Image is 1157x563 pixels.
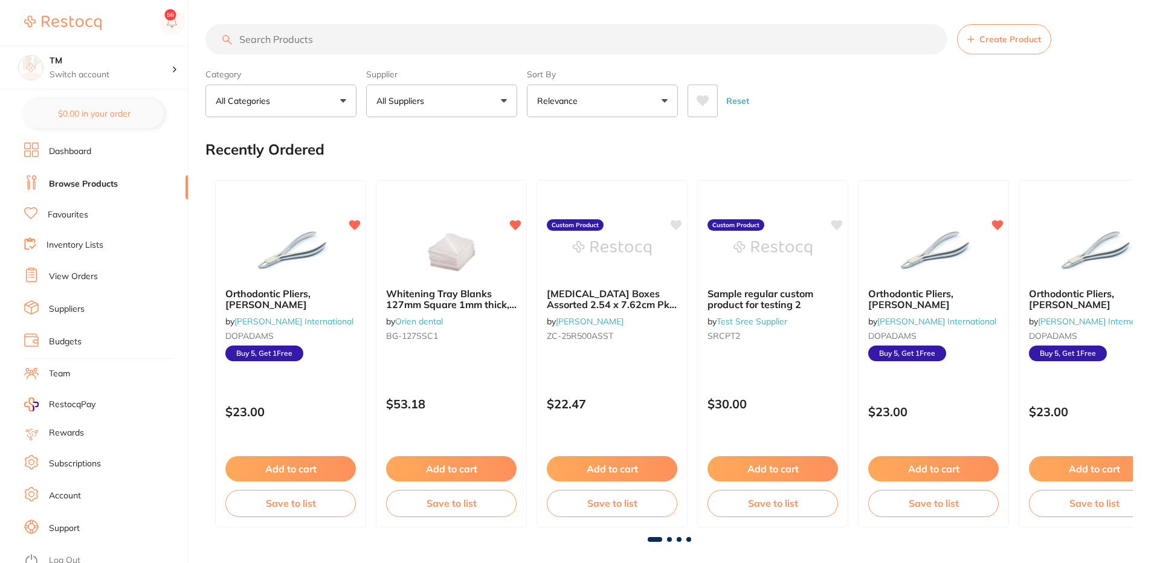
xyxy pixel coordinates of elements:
a: RestocqPay [24,397,95,411]
small: ZC-25R500ASST [547,331,677,341]
button: Add to cart [707,456,838,481]
button: Save to list [868,490,999,516]
a: Account [49,490,81,502]
a: Restocq Logo [24,9,102,37]
label: Custom Product [547,219,604,231]
p: $23.00 [868,405,999,419]
button: Save to list [707,490,838,516]
a: Budgets [49,336,82,348]
span: Buy 5, Get 1 Free [868,346,946,361]
label: Custom Product [707,219,764,231]
p: All Suppliers [376,95,429,107]
img: Whitening Tray Blanks 127mm Square 1mm thick, Pack of 10 [412,218,491,278]
span: RestocqPay [49,399,95,411]
small: SRCPT2 [707,331,838,341]
a: View Orders [49,271,98,283]
a: Favourites [48,209,88,221]
b: Sample regular custom product for testing 2 [707,288,838,310]
a: Browse Products [49,178,118,190]
button: Add to cart [547,456,677,481]
span: by [1029,316,1157,327]
span: Buy 5, Get 1 Free [225,346,303,361]
img: TM [19,56,43,80]
a: Suppliers [49,303,85,315]
a: Inventory Lists [47,239,103,251]
a: Test Sree Supplier [717,316,787,327]
span: by [225,316,353,327]
a: [PERSON_NAME] International [877,316,996,327]
h2: Recently Ordered [205,141,324,158]
h4: TM [50,55,172,67]
p: Switch account [50,69,172,81]
p: $53.18 [386,397,517,411]
label: Category [205,69,356,80]
p: Relevance [537,95,582,107]
b: Orthodontic Pliers, Adams [868,288,999,310]
label: Supplier [366,69,517,80]
a: Support [49,523,80,535]
button: All Suppliers [366,85,517,117]
img: Orthodontic Pliers, Adams [1055,218,1133,278]
small: BG-127SSC1 [386,331,517,341]
a: Dashboard [49,146,91,158]
b: Orthodontic Pliers, Adams [225,288,356,310]
a: [PERSON_NAME] International [1038,316,1157,327]
img: Sample regular custom product for testing 2 [733,218,812,278]
small: DOPADAMS [225,331,356,341]
small: DOPADAMS [868,331,999,341]
img: Orthodontic Pliers, Adams [894,218,973,278]
label: Sort By [527,69,678,80]
button: $0.00 in your order [24,99,164,128]
button: Save to list [386,490,517,516]
button: Relevance [527,85,678,117]
a: Subscriptions [49,458,101,470]
span: Buy 5, Get 1 Free [1029,346,1107,361]
p: $22.47 [547,397,677,411]
img: Restocq Logo [24,16,102,30]
button: Reset [723,85,753,117]
p: $30.00 [707,397,838,411]
span: by [547,316,624,327]
button: Save to list [547,490,677,516]
input: Search Products [205,24,947,54]
img: Orthodontic Pliers, Adams [251,218,330,278]
span: Create Product [979,34,1041,44]
span: by [386,316,443,327]
button: Add to cart [868,456,999,481]
a: Orien dental [395,316,443,327]
a: [PERSON_NAME] [556,316,624,327]
button: Create Product [957,24,1051,54]
img: Retainer Boxes Assorted 2.54 x 7.62cm Pk of 12 [573,218,651,278]
a: [PERSON_NAME] International [234,316,353,327]
img: RestocqPay [24,397,39,411]
button: Save to list [225,490,356,516]
a: Team [49,368,70,380]
button: Add to cart [225,456,356,481]
b: Retainer Boxes Assorted 2.54 x 7.62cm Pk of 12 [547,288,677,310]
span: by [868,316,996,327]
p: $23.00 [225,405,356,419]
button: All Categories [205,85,356,117]
p: All Categories [216,95,275,107]
b: Whitening Tray Blanks 127mm Square 1mm thick, Pack of 10 [386,288,517,310]
a: Rewards [49,427,84,439]
span: by [707,316,787,327]
button: Add to cart [386,456,517,481]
